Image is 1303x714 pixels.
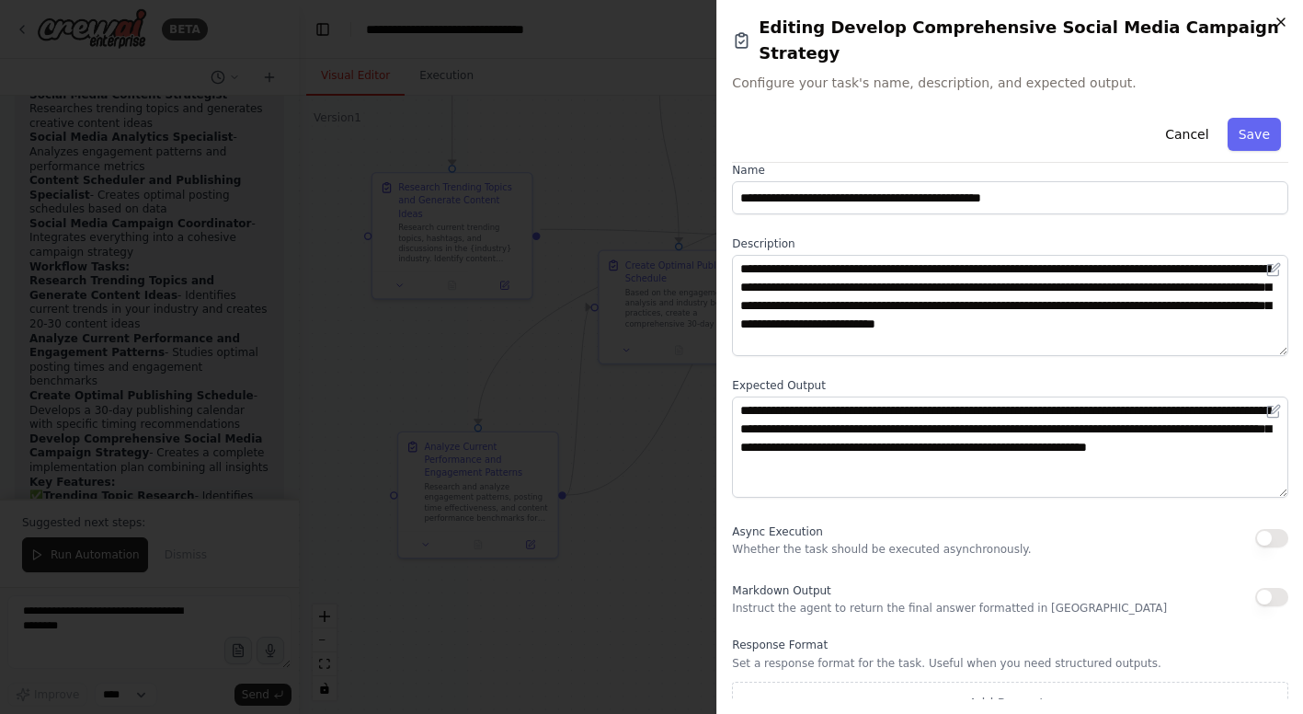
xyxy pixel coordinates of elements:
label: Expected Output [732,378,1288,393]
span: Async Execution [732,525,822,538]
button: Save [1228,118,1281,151]
p: Whether the task should be executed asynchronously. [732,542,1031,557]
h2: Editing Develop Comprehensive Social Media Campaign Strategy [732,15,1288,66]
label: Description [732,236,1288,251]
p: Instruct the agent to return the final answer formatted in [GEOGRAPHIC_DATA] [732,601,1167,616]
span: Configure your task's name, description, and expected output. [732,74,1288,92]
button: Cancel [1154,118,1219,151]
button: Open in editor [1263,400,1285,422]
span: Markdown Output [732,584,830,597]
label: Response Format [732,638,1288,652]
p: Set a response format for the task. Useful when you need structured outputs. [732,656,1288,671]
button: Open in editor [1263,259,1285,281]
label: Name [732,163,1288,178]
